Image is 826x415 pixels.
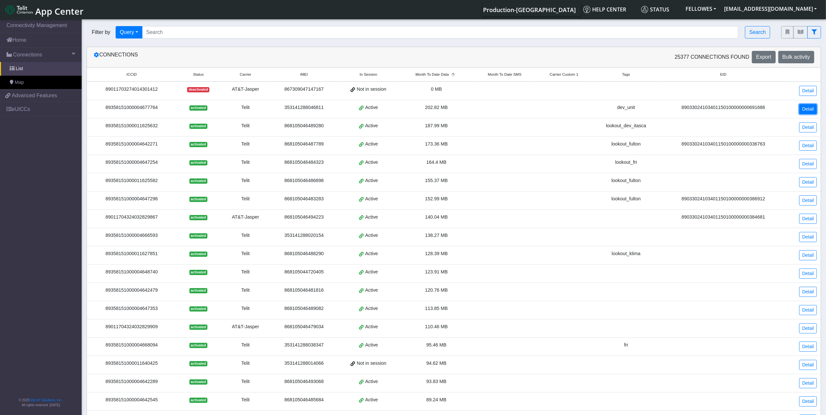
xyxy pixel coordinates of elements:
[275,232,333,239] div: 353141288020154
[365,378,378,385] span: Active
[275,214,333,221] div: 868105046494223
[596,177,656,184] div: lookout_fulton
[799,287,817,297] a: Detail
[275,287,333,294] div: 868105046481816
[799,250,817,260] a: Detail
[275,177,333,184] div: 868105046486898
[189,306,207,312] span: activated
[189,215,207,220] span: activated
[189,124,207,129] span: activated
[91,122,172,130] div: 89358151000011625632
[596,104,656,111] div: dev_unit
[720,3,821,15] button: [EMAIL_ADDRESS][DOMAIN_NAME]
[189,178,207,184] span: activated
[720,72,726,77] span: EID
[275,378,333,385] div: 868105046493068
[596,122,656,130] div: lookout_dev_itasca
[91,177,172,184] div: 89358151000011625582
[91,104,172,111] div: 89358151000004677764
[641,6,648,13] img: status.svg
[426,379,446,384] span: 93.83 MB
[799,396,817,407] a: Detail
[799,86,817,96] a: Detail
[224,287,267,294] div: Telit
[752,51,775,63] button: Export
[91,159,172,166] div: 89358151000004647254
[275,141,333,148] div: 868105046487789
[5,5,33,15] img: logo-telit-cinterion-gw-new.png
[189,325,207,330] span: activated
[425,105,448,110] span: 202.82 MB
[187,87,209,92] span: deactivated
[224,342,267,349] div: Telit
[596,195,656,203] div: lookout_fulton
[91,287,172,294] div: 89358151000004642479
[224,141,267,148] div: Telit
[91,323,172,330] div: 89011704324032829909
[224,86,267,93] div: AT&T-Jasper
[142,26,739,38] input: Search...
[581,3,639,16] a: Help center
[596,141,656,148] div: lookout_fulton
[91,195,172,203] div: 89358151000004647296
[189,361,207,366] span: activated
[360,72,377,77] span: In Session
[682,3,720,15] button: FELLOWES
[91,342,172,349] div: 89358151000004668094
[224,323,267,330] div: AT&T-Jasper
[275,323,333,330] div: 868105046479034
[583,6,591,13] img: knowledge.svg
[781,26,821,38] div: fitlers menu
[365,214,378,221] span: Active
[189,288,207,293] span: activated
[799,323,817,333] a: Detail
[745,26,770,38] button: Search
[426,397,446,402] span: 89.24 MB
[275,269,333,276] div: 868105044720405
[365,287,378,294] span: Active
[5,3,83,17] a: App Center
[365,177,378,184] span: Active
[799,159,817,169] a: Detail
[365,104,378,111] span: Active
[596,342,656,349] div: fri
[799,378,817,388] a: Detail
[365,342,378,349] span: Active
[783,54,810,60] span: Bulk activity
[15,79,24,86] span: Map
[189,105,207,111] span: activated
[275,159,333,166] div: 868105046484323
[300,72,308,77] span: IMEI
[664,195,783,203] div: 89033024103401150100000000386912
[365,141,378,148] span: Active
[87,28,116,36] span: Filter by
[425,287,448,293] span: 120.76 MB
[365,159,378,166] span: Active
[425,324,448,329] span: 110.46 MB
[189,160,207,165] span: activated
[12,92,57,100] span: Advanced Features
[425,251,448,256] span: 128.39 MB
[641,6,669,13] span: Status
[425,214,448,220] span: 140.04 MB
[675,53,750,61] span: 25377 Connections found
[91,86,172,93] div: 89011703274014301412
[224,122,267,130] div: Telit
[189,379,207,385] span: activated
[275,360,333,367] div: 353141288014066
[778,51,814,63] button: Bulk activity
[799,305,817,315] a: Detail
[275,104,333,111] div: 353141288046811
[35,5,84,17] span: App Center
[91,360,172,367] div: 89358151000011640425
[189,398,207,403] span: activated
[365,305,378,312] span: Active
[91,214,172,221] div: 89011704324032829867
[189,343,207,348] span: activated
[426,160,446,165] span: 164.4 MB
[756,54,771,60] span: Export
[799,360,817,370] a: Detail
[189,233,207,238] span: activated
[365,122,378,130] span: Active
[224,214,267,221] div: AT&T-Jasper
